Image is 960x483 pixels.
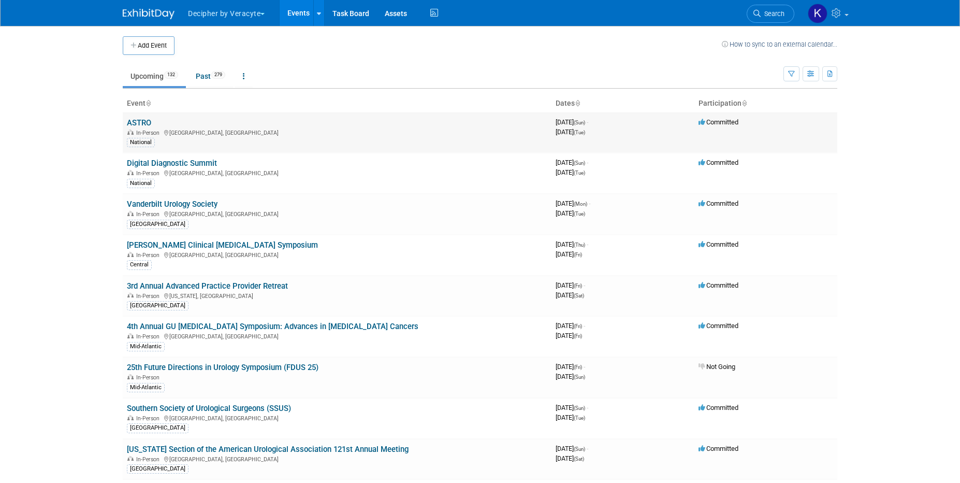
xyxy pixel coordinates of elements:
[575,99,580,107] a: Sort by Start Date
[587,445,588,452] span: -
[127,374,134,379] img: In-Person Event
[127,445,409,454] a: [US_STATE] Section of the American Urological Association 121st Annual Meeting
[127,200,217,209] a: Vanderbilt Urology Society
[127,291,547,300] div: [US_STATE], [GEOGRAPHIC_DATA]
[556,240,588,248] span: [DATE]
[574,364,582,370] span: (Fri)
[127,342,165,351] div: Mid-Atlantic
[127,138,155,147] div: National
[127,454,547,463] div: [GEOGRAPHIC_DATA], [GEOGRAPHIC_DATA]
[556,159,588,166] span: [DATE]
[127,170,134,175] img: In-Person Event
[127,333,134,338] img: In-Person Event
[574,456,584,462] span: (Sat)
[587,118,588,126] span: -
[574,130,585,135] span: (Tue)
[136,170,163,177] span: In-Person
[123,36,174,55] button: Add Event
[136,374,163,381] span: In-Person
[556,200,590,207] span: [DATE]
[211,71,225,79] span: 279
[127,252,134,257] img: In-Person Event
[722,40,837,48] a: How to sync to an external calendar...
[574,415,585,421] span: (Tue)
[587,240,588,248] span: -
[699,445,738,452] span: Committed
[127,250,547,259] div: [GEOGRAPHIC_DATA], [GEOGRAPHIC_DATA]
[574,252,582,258] span: (Fri)
[589,200,590,207] span: -
[136,130,163,136] span: In-Person
[694,95,837,112] th: Participation
[136,456,163,463] span: In-Person
[699,118,738,126] span: Committed
[136,415,163,422] span: In-Person
[741,99,747,107] a: Sort by Participation Type
[699,281,738,289] span: Committed
[584,281,585,289] span: -
[123,66,186,86] a: Upcoming132
[127,464,188,474] div: [GEOGRAPHIC_DATA]
[699,322,738,330] span: Committed
[127,293,134,298] img: In-Person Event
[556,209,585,217] span: [DATE]
[556,404,588,411] span: [DATE]
[574,211,585,217] span: (Tue)
[127,179,155,188] div: National
[556,373,585,380] span: [DATE]
[127,260,152,269] div: Central
[127,363,318,372] a: 25th Future Directions in Urology Symposium (FDUS 25)
[584,363,585,371] span: -
[127,128,547,136] div: [GEOGRAPHIC_DATA], [GEOGRAPHIC_DATA]
[574,201,587,207] span: (Mon)
[127,159,217,168] a: Digital Diagnostic Summit
[164,71,178,79] span: 132
[574,120,585,125] span: (Sun)
[127,168,547,177] div: [GEOGRAPHIC_DATA], [GEOGRAPHIC_DATA]
[556,281,585,289] span: [DATE]
[556,250,582,258] span: [DATE]
[127,118,151,127] a: ASTRO
[574,333,582,339] span: (Fri)
[747,5,794,23] a: Search
[136,252,163,259] span: In-Person
[761,10,784,18] span: Search
[136,211,163,218] span: In-Person
[146,99,151,107] a: Sort by Event Name
[556,363,585,371] span: [DATE]
[127,130,134,135] img: In-Person Event
[699,240,738,248] span: Committed
[574,374,585,380] span: (Sun)
[127,383,165,392] div: Mid-Atlantic
[556,118,588,126] span: [DATE]
[574,323,582,329] span: (Fri)
[574,293,584,299] span: (Sat)
[127,220,188,229] div: [GEOGRAPHIC_DATA]
[123,95,551,112] th: Event
[574,242,585,248] span: (Thu)
[556,445,588,452] span: [DATE]
[584,322,585,330] span: -
[556,454,584,462] span: [DATE]
[699,200,738,207] span: Committed
[127,423,188,433] div: [GEOGRAPHIC_DATA]
[699,159,738,166] span: Committed
[587,404,588,411] span: -
[574,170,585,176] span: (Tue)
[587,159,588,166] span: -
[127,209,547,218] div: [GEOGRAPHIC_DATA], [GEOGRAPHIC_DATA]
[136,333,163,340] span: In-Person
[699,404,738,411] span: Committed
[574,446,585,452] span: (Sun)
[127,414,547,422] div: [GEOGRAPHIC_DATA], [GEOGRAPHIC_DATA]
[127,301,188,310] div: [GEOGRAPHIC_DATA]
[123,9,174,19] img: ExhibitDay
[127,332,547,340] div: [GEOGRAPHIC_DATA], [GEOGRAPHIC_DATA]
[127,415,134,420] img: In-Person Event
[136,293,163,300] span: In-Person
[127,240,318,250] a: [PERSON_NAME] Clinical [MEDICAL_DATA] Symposium
[188,66,233,86] a: Past279
[699,363,735,371] span: Not Going
[556,332,582,339] span: [DATE]
[556,414,585,421] span: [DATE]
